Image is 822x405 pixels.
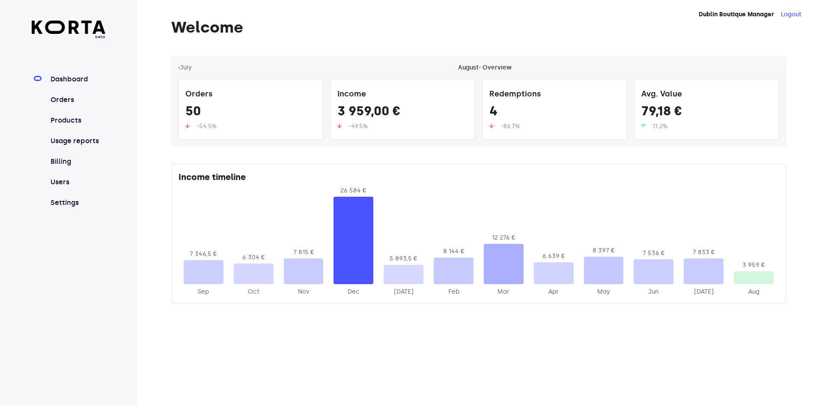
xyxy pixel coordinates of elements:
img: up [641,123,646,128]
div: August - Overview [458,63,512,72]
img: up [489,123,494,128]
div: 7 346,5 € [184,250,223,258]
img: up [185,123,190,128]
div: 6 639 € [534,252,574,261]
div: 2025-Apr [534,288,574,296]
a: Products [49,115,106,126]
div: 2025-Aug [734,288,774,296]
a: Orders [49,95,106,105]
a: Users [49,177,106,187]
button: Logout [781,10,801,19]
div: 7 536 € [634,249,673,258]
div: 50 [185,103,316,122]
div: 12 276 € [484,234,524,242]
div: 2024-Sep [184,288,223,296]
div: Redemptions [489,86,620,103]
div: Avg. Value [641,86,772,103]
h1: Welcome [171,19,786,36]
div: 8 144 € [434,247,474,256]
div: 6 304 € [234,253,274,262]
strong: Dublin Boutique Manager [699,11,774,18]
div: 2025-Jan [384,288,423,296]
span: -54.5% [197,123,217,130]
span: 11.2% [652,123,667,130]
img: up [337,123,342,128]
div: 2024-Oct [234,288,274,296]
span: -86.7% [500,123,520,130]
div: 2025-Jul [684,288,724,296]
div: Orders [185,86,316,103]
div: 7 815 € [284,248,324,257]
span: -49.5% [348,123,368,130]
div: 3 959 € [734,261,774,270]
div: 7 833 € [684,248,724,257]
div: 2024-Dec [334,288,373,296]
div: 2025-May [584,288,624,296]
div: Income [337,86,468,103]
div: 2025-Mar [484,288,524,296]
div: 4 [489,103,620,122]
div: 26 584 € [334,186,373,195]
div: Income timeline [179,171,779,186]
span: beta [32,34,106,40]
a: Dashboard [49,74,106,84]
a: Usage reports [49,136,106,146]
div: 79,18 € [641,103,772,122]
div: 2025-Jun [634,288,673,296]
button: ‹July [178,63,192,72]
a: Settings [49,198,106,208]
div: 2025-Feb [434,288,474,296]
div: 8 397 € [584,246,624,255]
div: 5 893,5 € [384,255,423,263]
div: 2024-Nov [284,288,324,296]
a: beta [32,21,106,40]
div: 3 959,00 € [337,103,468,122]
img: Korta [32,21,106,34]
a: Billing [49,156,106,167]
